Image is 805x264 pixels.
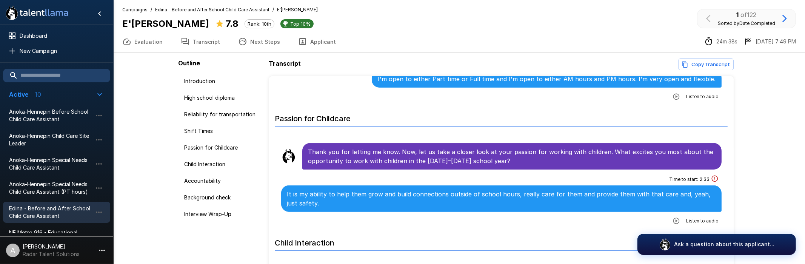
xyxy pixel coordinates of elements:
span: Reliability for transportation [185,111,260,118]
span: Time to start : [669,176,698,183]
span: Rank: 10th [245,21,274,27]
span: Introduction [185,77,260,85]
span: Top 10% [287,21,314,27]
b: 1 [737,11,739,19]
div: Accountability [179,174,266,188]
h6: Child Interaction [275,231,728,251]
u: Campaigns [122,7,148,12]
p: I'm open to either Part time or Full time and I'm open to either AM hours and PM hours. I'm very ... [378,74,716,83]
span: Background check [185,194,260,201]
span: / [151,6,152,14]
p: Ask a question about this applicant... [674,241,774,248]
u: Edina - Before and After School Child Care Assistant [155,7,269,12]
p: Thank you for letting me know. Now, let us take a closer look at your passion for working with ch... [308,147,716,165]
span: Interview Wrap-Up [185,210,260,218]
span: of 122 [741,11,757,19]
div: Reliability for transportation [179,108,266,121]
div: The date and time when the interview was completed [743,37,796,46]
span: Passion for Childcare [185,144,260,151]
b: Outline [179,59,200,67]
button: Transcript [172,31,229,52]
p: 24m 38s [716,38,737,45]
div: This answer took longer than usual and could be a sign of cheating [711,175,719,184]
b: E'[PERSON_NAME] [122,18,209,29]
button: Copy Transcript [679,59,734,70]
span: Shift Times [185,127,260,135]
button: Next Steps [229,31,289,52]
span: / [272,6,274,14]
div: Passion for Childcare [179,141,266,154]
div: Interview Wrap-Up [179,207,266,221]
b: Transcript [269,60,301,67]
button: Applicant [289,31,345,52]
div: High school diploma [179,91,266,105]
b: 7.8 [226,18,239,29]
span: Accountability [185,177,260,185]
span: High school diploma [185,94,260,102]
span: E'[PERSON_NAME] [277,6,318,14]
span: 2 : 33 [700,176,710,183]
span: Listen to audio [686,217,719,225]
img: logo_glasses@2x.png [659,238,671,250]
img: llama_clean.png [281,149,296,164]
div: The time between starting and completing the interview [704,37,737,46]
span: Child Interaction [185,161,260,168]
span: Listen to audio [686,93,719,100]
div: Introduction [179,74,266,88]
p: [DATE] 7:49 PM [756,38,796,45]
div: Background check [179,191,266,204]
button: Evaluation [113,31,172,52]
div: Child Interaction [179,157,266,171]
div: Shift Times [179,124,266,138]
h6: Passion for Childcare [275,107,728,127]
button: Ask a question about this applicant... [637,234,796,255]
span: Sorted by Date Completed [718,20,775,26]
p: It is my ability to help them grow and build connections outside of school hours, really care for... [287,190,716,208]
